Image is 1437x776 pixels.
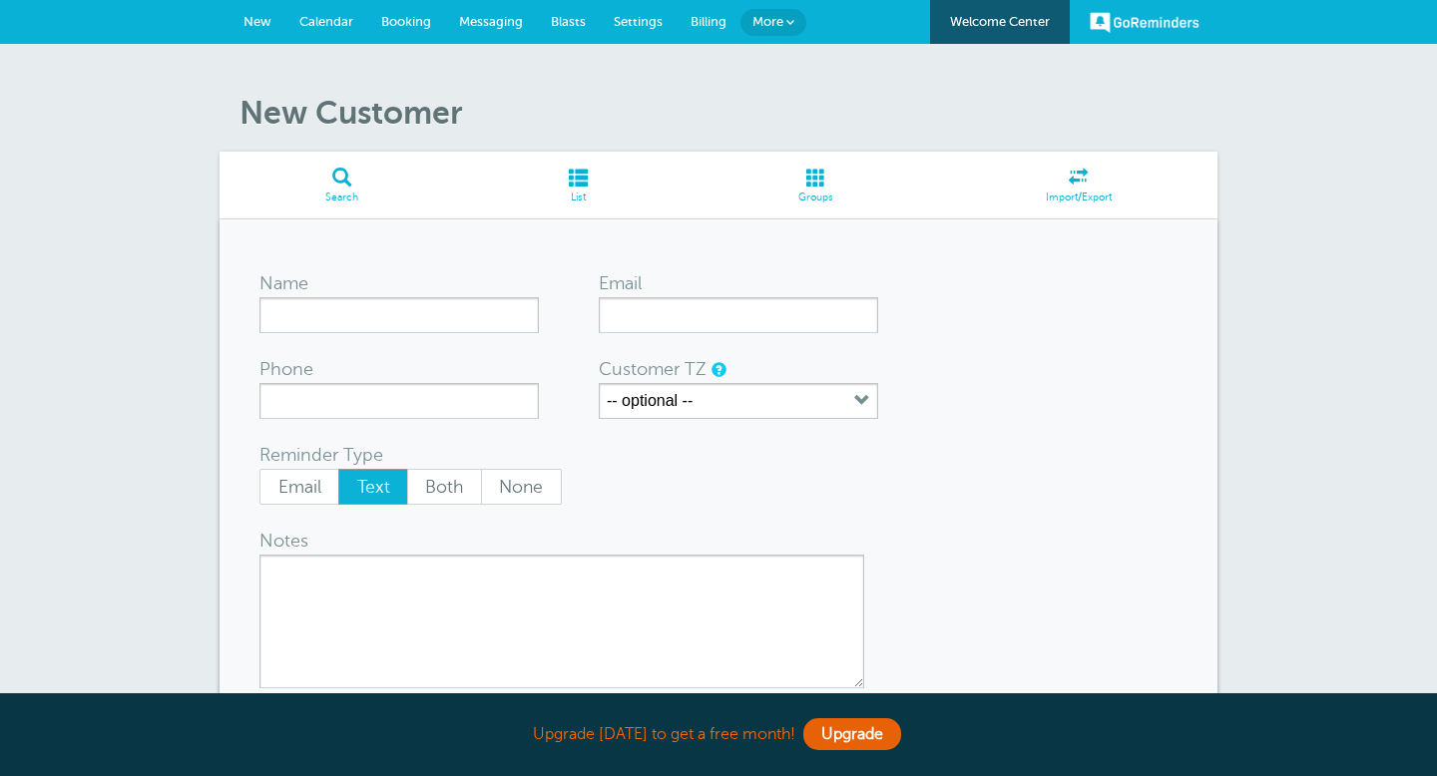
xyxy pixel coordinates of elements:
[693,152,940,218] a: Groups
[259,274,308,292] label: Name
[260,470,338,504] span: Email
[465,152,693,218] a: List
[381,14,431,29] span: Booking
[599,360,707,378] label: Customer TZ
[239,94,1217,132] h1: New Customer
[408,470,481,504] span: Both
[939,152,1217,218] a: Import/Export
[230,192,455,203] span: Search
[607,392,693,410] label: -- optional --
[803,718,901,750] a: Upgrade
[259,360,313,378] label: Phone
[475,192,683,203] span: List
[338,469,408,505] label: Text
[752,14,783,29] span: More
[614,14,663,29] span: Settings
[482,470,561,504] span: None
[259,469,339,505] label: Email
[599,383,878,419] button: -- optional --
[339,470,407,504] span: Text
[220,713,1217,756] div: Upgrade [DATE] to get a free month!
[407,469,482,505] label: Both
[459,14,523,29] span: Messaging
[299,14,353,29] span: Calendar
[949,192,1207,203] span: Import/Export
[740,9,806,36] a: More
[599,274,642,292] label: Email
[551,14,586,29] span: Blasts
[259,532,308,550] label: Notes
[691,14,726,29] span: Billing
[703,192,930,203] span: Groups
[220,152,465,218] a: Search
[259,446,383,464] label: Reminder Type
[712,363,723,376] a: Use this if the customer is in a different timezone than you are. It sets a local timezone for th...
[243,14,271,29] span: New
[481,469,562,505] label: None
